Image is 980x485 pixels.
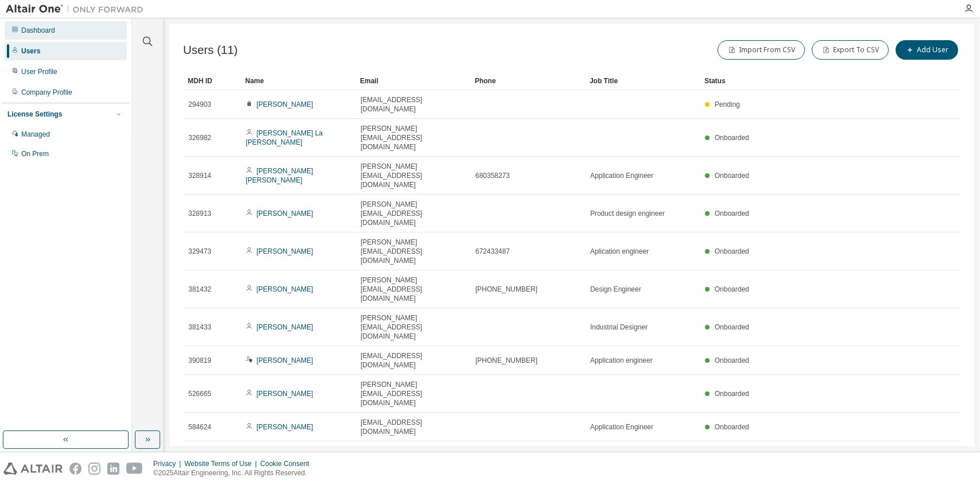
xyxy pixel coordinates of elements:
span: Onboarded [715,172,749,180]
span: [PERSON_NAME][EMAIL_ADDRESS][DOMAIN_NAME] [361,124,465,152]
div: License Settings [7,110,62,119]
span: 294903 [188,100,211,109]
div: MDH ID [188,72,236,90]
div: Cookie Consent [260,459,316,468]
button: Import From CSV [718,40,805,60]
div: Job Title [590,72,695,90]
span: Onboarded [715,285,749,293]
span: 328914 [188,171,211,180]
span: Application Engineer [590,171,653,180]
span: [EMAIL_ADDRESS][DOMAIN_NAME] [361,351,465,370]
span: 328913 [188,209,211,218]
span: [PERSON_NAME][EMAIL_ADDRESS][DOMAIN_NAME] [361,200,465,227]
span: 680358273 [475,171,510,180]
div: Company Profile [21,88,72,97]
span: Onboarded [715,247,749,255]
span: Users (11) [183,44,238,57]
span: Onboarded [715,390,749,398]
span: 526665 [188,389,211,398]
span: 329473 [188,247,211,256]
span: [PERSON_NAME][EMAIL_ADDRESS][DOMAIN_NAME] [361,313,465,341]
span: 381433 [188,323,211,332]
button: Export To CSV [812,40,889,60]
a: [PERSON_NAME] [257,285,313,293]
img: Altair One [6,3,149,15]
span: Onboarded [715,323,749,331]
span: Application Engineer [590,422,653,432]
span: [PERSON_NAME][EMAIL_ADDRESS][DOMAIN_NAME] [361,380,465,408]
a: [PERSON_NAME] La [PERSON_NAME] [246,129,323,146]
span: Aplication engineer [590,247,649,256]
span: [EMAIL_ADDRESS][DOMAIN_NAME] [361,418,465,436]
span: Design Engineer [590,285,641,294]
img: youtube.svg [126,463,143,475]
span: 381432 [188,285,211,294]
div: On Prem [21,149,49,158]
div: Privacy [153,459,184,468]
span: Product design engineer [590,209,665,218]
a: [PERSON_NAME] [257,390,313,398]
div: Managed [21,130,50,139]
span: [PERSON_NAME][EMAIL_ADDRESS][DOMAIN_NAME] [361,238,465,265]
span: 390819 [188,356,211,365]
span: 326982 [188,133,211,142]
div: Dashboard [21,26,55,35]
div: Website Terms of Use [184,459,260,468]
span: [EMAIL_ADDRESS][DOMAIN_NAME] [361,95,465,114]
span: [PERSON_NAME][EMAIL_ADDRESS][DOMAIN_NAME] [361,162,465,189]
div: Users [21,46,40,56]
span: Pending [715,100,740,108]
p: © 2025 Altair Engineering, Inc. All Rights Reserved. [153,468,316,478]
span: Onboarded [715,423,749,431]
span: Application engineer [590,356,653,365]
a: [PERSON_NAME] [257,247,313,255]
span: [PHONE_NUMBER] [475,356,537,365]
img: facebook.svg [69,463,82,475]
img: altair_logo.svg [3,463,63,475]
a: [PERSON_NAME] [257,100,313,108]
img: linkedin.svg [107,463,119,475]
div: Status [704,72,901,90]
div: Email [360,72,466,90]
div: Name [245,72,351,90]
span: 672433487 [475,247,510,256]
span: [PHONE_NUMBER] [475,285,537,294]
img: instagram.svg [88,463,100,475]
a: [PERSON_NAME] [257,356,313,364]
a: [PERSON_NAME] [257,323,313,331]
span: Industrial Designer [590,323,648,332]
span: Onboarded [715,134,749,142]
span: 584624 [188,422,211,432]
div: User Profile [21,67,57,76]
span: Onboarded [715,209,749,218]
span: [PERSON_NAME][EMAIL_ADDRESS][DOMAIN_NAME] [361,276,465,303]
a: [PERSON_NAME] [257,423,313,431]
a: [PERSON_NAME] [257,209,313,218]
div: Phone [475,72,580,90]
button: Add User [896,40,958,60]
span: Onboarded [715,356,749,364]
a: [PERSON_NAME] [PERSON_NAME] [246,167,313,184]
